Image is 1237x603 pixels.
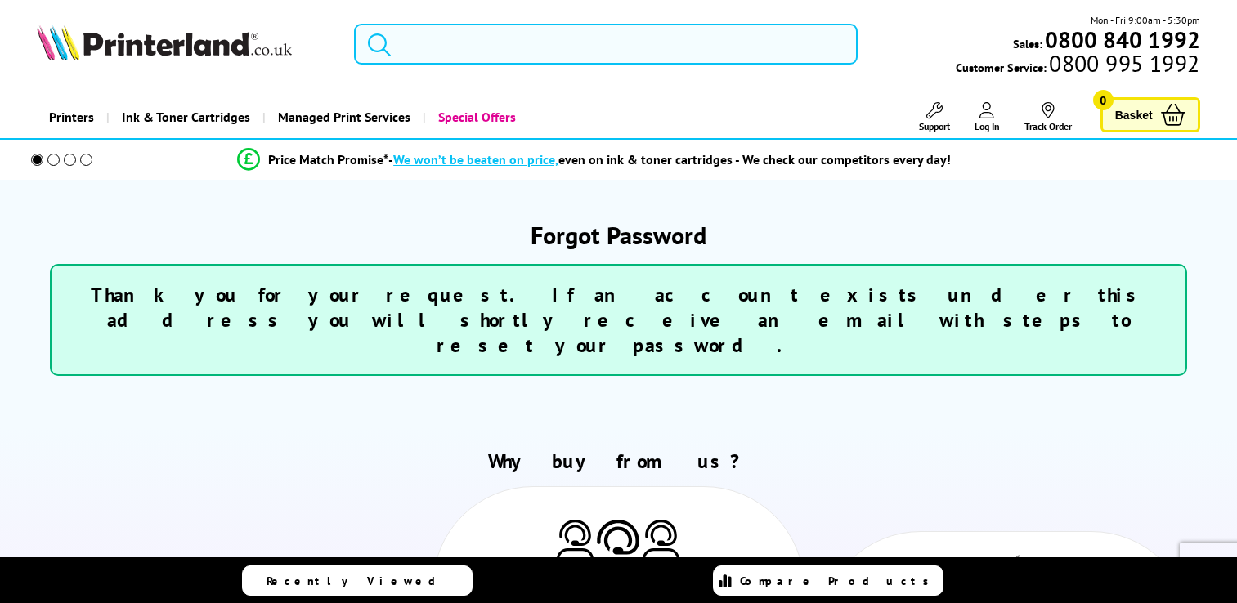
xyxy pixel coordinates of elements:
[68,282,1168,358] h3: Thank you for your request. If an account exists under this address you will shortly receive an e...
[1100,97,1200,132] a: Basket 0
[1047,56,1199,71] span: 0800 995 1992
[37,449,1199,474] h2: Why buy from us?
[956,56,1199,75] span: Customer Service:
[1091,12,1200,28] span: Mon - Fri 9:00am - 5:30pm
[122,96,250,138] span: Ink & Toner Cartridges
[643,520,679,561] img: Printer Experts
[393,151,558,167] span: We won’t be beaten on price,
[1045,25,1200,55] b: 0800 840 1992
[919,120,950,132] span: Support
[8,145,1180,174] li: modal_Promise
[1042,32,1200,47] a: 0800 840 1992
[557,520,594,561] img: Printer Experts
[594,520,643,576] img: Printer Experts
[50,219,1186,251] h1: Forgot Password
[388,151,951,167] div: - even on ink & toner cartridges - We check our competitors every day!
[919,102,950,132] a: Support
[1013,36,1042,51] span: Sales:
[1093,90,1114,110] span: 0
[1115,104,1153,126] span: Basket
[1024,102,1072,132] a: Track Order
[37,25,292,60] img: Printerland Logo
[262,96,423,138] a: Managed Print Services
[37,96,106,138] a: Printers
[267,574,452,588] span: Recently Viewed
[423,96,528,138] a: Special Offers
[740,574,938,588] span: Compare Products
[242,565,473,596] a: Recently Viewed
[975,102,1000,132] a: Log In
[268,151,388,167] span: Price Match Promise*
[106,96,262,138] a: Ink & Toner Cartridges
[975,120,1000,132] span: Log In
[37,25,334,64] a: Printerland Logo
[713,565,943,596] a: Compare Products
